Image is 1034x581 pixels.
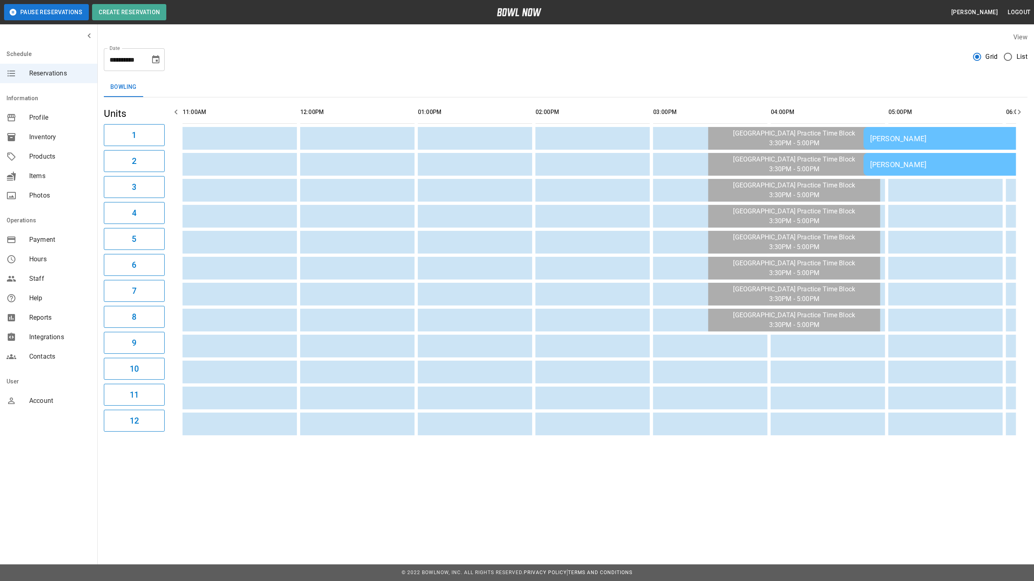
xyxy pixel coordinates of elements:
button: 10 [104,358,165,380]
button: 12 [104,410,165,432]
span: Grid [986,52,998,62]
th: 11:00AM [183,101,297,124]
h6: 6 [132,258,136,271]
span: Profile [29,113,91,123]
button: 1 [104,124,165,146]
button: Create Reservation [92,4,166,20]
span: Photos [29,191,91,200]
th: 02:00PM [535,101,650,124]
h6: 7 [132,284,136,297]
button: 2 [104,150,165,172]
div: inventory tabs [104,77,1028,97]
button: 7 [104,280,165,302]
h6: 9 [132,336,136,349]
h6: 2 [132,155,136,168]
h6: 12 [130,414,139,427]
button: Pause Reservations [4,4,89,20]
span: Payment [29,235,91,245]
span: Hours [29,254,91,264]
label: View [1013,33,1028,41]
button: Choose date, selected date is Aug 20, 2025 [148,52,164,68]
button: Bowling [104,77,143,97]
h6: 4 [132,207,136,219]
button: 9 [104,332,165,354]
h6: 5 [132,232,136,245]
button: 5 [104,228,165,250]
h6: 1 [132,129,136,142]
a: Terms and Conditions [568,570,632,575]
button: 8 [104,306,165,328]
span: Reservations [29,69,91,78]
span: Products [29,152,91,161]
h5: Units [104,107,165,120]
span: List [1017,52,1028,62]
th: 01:00PM [418,101,532,124]
h6: 11 [130,388,139,401]
span: Staff [29,274,91,284]
button: 3 [104,176,165,198]
img: logo [497,8,542,16]
span: Contacts [29,352,91,362]
span: Integrations [29,332,91,342]
button: 11 [104,384,165,406]
h6: 8 [132,310,136,323]
span: Inventory [29,132,91,142]
h6: 3 [132,181,136,194]
span: Help [29,293,91,303]
button: [PERSON_NAME] [948,5,1001,20]
th: 12:00PM [300,101,415,124]
span: Reports [29,313,91,323]
a: Privacy Policy [524,570,567,575]
span: Items [29,171,91,181]
button: 4 [104,202,165,224]
button: 6 [104,254,165,276]
span: © 2022 BowlNow, Inc. All Rights Reserved. [402,570,524,575]
span: Account [29,396,91,406]
button: Logout [1005,5,1034,20]
h6: 10 [130,362,139,375]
